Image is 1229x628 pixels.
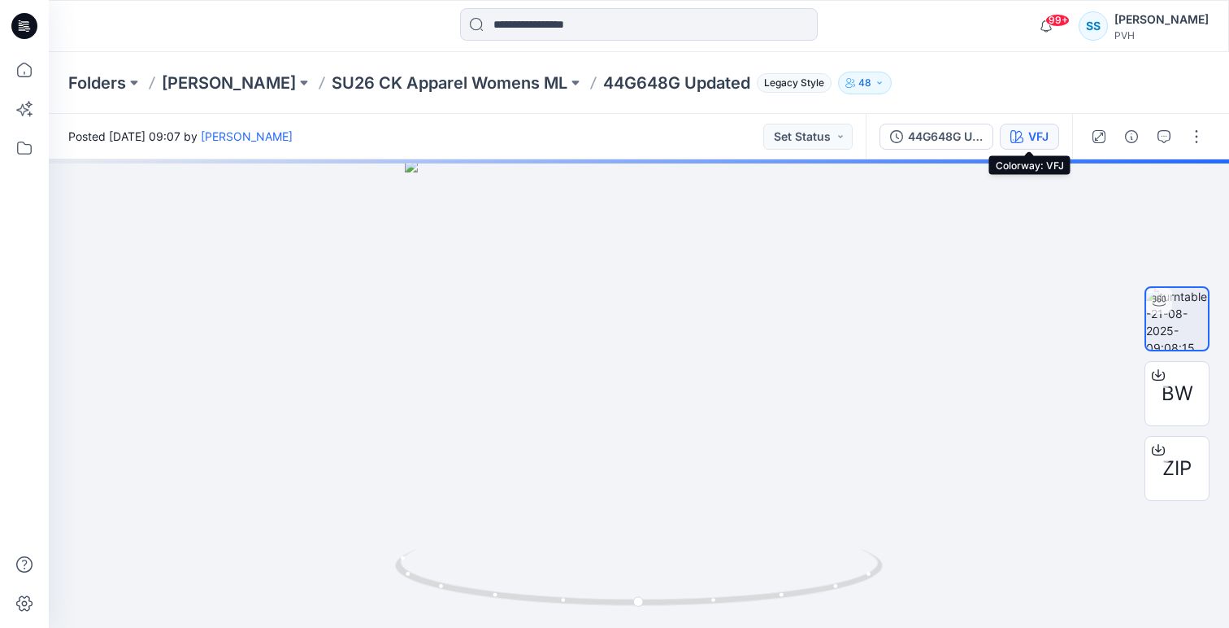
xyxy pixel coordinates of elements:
[750,72,832,94] button: Legacy Style
[332,72,567,94] a: SU26 CK Apparel Womens ML
[162,72,296,94] a: [PERSON_NAME]
[1114,29,1209,41] div: PVH
[201,129,293,143] a: [PERSON_NAME]
[1079,11,1108,41] div: SS
[1162,454,1192,483] span: ZIP
[838,72,892,94] button: 48
[1000,124,1059,150] button: VFJ
[1146,288,1208,350] img: turntable-21-08-2025-09:08:15
[603,72,750,94] p: 44G648G Updated
[879,124,993,150] button: 44G648G Updated
[1162,379,1193,408] span: BW
[908,128,983,146] div: 44G648G Updated
[1114,10,1209,29] div: [PERSON_NAME]
[1028,128,1049,146] div: VFJ
[858,74,871,92] p: 48
[68,128,293,145] span: Posted [DATE] 09:07 by
[757,73,832,93] span: Legacy Style
[1045,14,1070,27] span: 99+
[68,72,126,94] a: Folders
[1118,124,1144,150] button: Details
